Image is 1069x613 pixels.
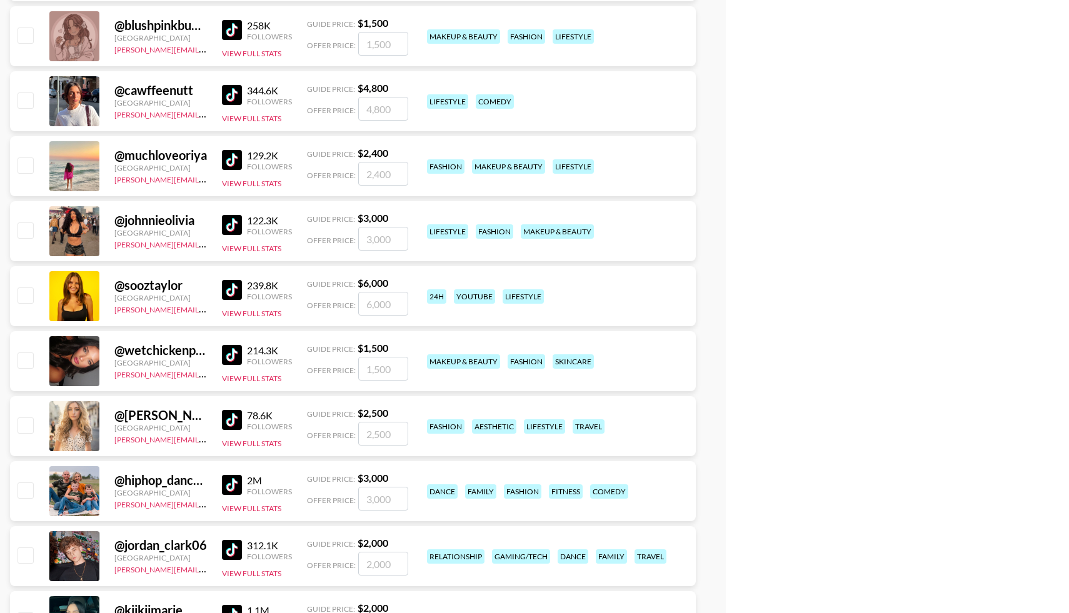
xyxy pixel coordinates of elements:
[427,289,446,304] div: 24h
[114,537,207,553] div: @ jordan_clark06
[358,292,408,316] input: 6,000
[114,562,299,574] a: [PERSON_NAME][EMAIL_ADDRESS][DOMAIN_NAME]
[222,504,281,513] button: View Full Stats
[222,49,281,58] button: View Full Stats
[358,342,388,354] strong: $ 1,500
[222,345,242,365] img: TikTok
[114,42,299,54] a: [PERSON_NAME][EMAIL_ADDRESS][DOMAIN_NAME]
[427,549,484,564] div: relationship
[114,553,207,562] div: [GEOGRAPHIC_DATA]
[247,227,292,236] div: Followers
[247,487,292,496] div: Followers
[247,292,292,301] div: Followers
[307,106,356,115] span: Offer Price:
[524,419,565,434] div: lifestyle
[247,474,292,487] div: 2M
[427,94,468,109] div: lifestyle
[427,484,458,499] div: dance
[358,422,408,446] input: 2,500
[472,159,545,174] div: makeup & beauty
[114,497,299,509] a: [PERSON_NAME][EMAIL_ADDRESS][DOMAIN_NAME]
[307,19,355,29] span: Guide Price:
[521,224,594,239] div: makeup & beauty
[307,431,356,440] span: Offer Price:
[553,29,594,44] div: lifestyle
[358,487,408,511] input: 3,000
[596,549,627,564] div: family
[114,432,299,444] a: [PERSON_NAME][EMAIL_ADDRESS][DOMAIN_NAME]
[222,475,242,495] img: TikTok
[222,540,242,560] img: TikTok
[222,114,281,123] button: View Full Stats
[247,32,292,41] div: Followers
[553,354,594,369] div: skincare
[114,147,207,163] div: @ muchloveoriya
[247,19,292,32] div: 258K
[472,419,516,434] div: aesthetic
[114,423,207,432] div: [GEOGRAPHIC_DATA]
[427,224,468,239] div: lifestyle
[358,357,408,381] input: 1,500
[114,212,207,228] div: @ johnnieolivia
[307,301,356,310] span: Offer Price:
[247,344,292,357] div: 214.3K
[114,342,207,358] div: @ wetchickenpapisauce
[247,162,292,171] div: Followers
[114,277,207,293] div: @ sooztaylor
[247,84,292,97] div: 344.6K
[573,419,605,434] div: travel
[114,237,299,249] a: [PERSON_NAME][EMAIL_ADDRESS][DOMAIN_NAME]
[114,228,207,237] div: [GEOGRAPHIC_DATA]
[114,472,207,488] div: @ hiphop_dancer06
[492,549,550,564] div: gaming/tech
[222,85,242,105] img: TikTok
[358,212,388,224] strong: $ 3,000
[427,354,500,369] div: makeup & beauty
[222,309,281,318] button: View Full Stats
[247,409,292,422] div: 78.6K
[222,280,242,300] img: TikTok
[222,179,281,188] button: View Full Stats
[222,569,281,578] button: View Full Stats
[114,107,299,119] a: [PERSON_NAME][EMAIL_ADDRESS][DOMAIN_NAME]
[307,41,356,50] span: Offer Price:
[307,84,355,94] span: Guide Price:
[307,496,356,505] span: Offer Price:
[307,149,355,159] span: Guide Price:
[222,150,242,170] img: TikTok
[358,97,408,121] input: 4,800
[307,279,355,289] span: Guide Price:
[476,94,514,109] div: comedy
[114,82,207,98] div: @ cawffeenutt
[553,159,594,174] div: lifestyle
[222,244,281,253] button: View Full Stats
[114,367,299,379] a: [PERSON_NAME][EMAIL_ADDRESS][DOMAIN_NAME]
[307,171,356,180] span: Offer Price:
[503,289,544,304] div: lifestyle
[307,236,356,245] span: Offer Price:
[427,159,464,174] div: fashion
[247,422,292,431] div: Followers
[508,354,545,369] div: fashion
[358,537,388,549] strong: $ 2,000
[114,98,207,107] div: [GEOGRAPHIC_DATA]
[358,472,388,484] strong: $ 3,000
[635,549,666,564] div: travel
[307,561,356,570] span: Offer Price:
[222,439,281,448] button: View Full Stats
[427,29,500,44] div: makeup & beauty
[114,33,207,42] div: [GEOGRAPHIC_DATA]
[358,82,388,94] strong: $ 4,800
[590,484,628,499] div: comedy
[307,539,355,549] span: Guide Price:
[247,539,292,552] div: 312.1K
[307,474,355,484] span: Guide Price:
[247,357,292,366] div: Followers
[307,214,355,224] span: Guide Price:
[358,277,388,289] strong: $ 6,000
[358,162,408,186] input: 2,400
[114,302,299,314] a: [PERSON_NAME][EMAIL_ADDRESS][DOMAIN_NAME]
[222,374,281,383] button: View Full Stats
[427,419,464,434] div: fashion
[114,488,207,497] div: [GEOGRAPHIC_DATA]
